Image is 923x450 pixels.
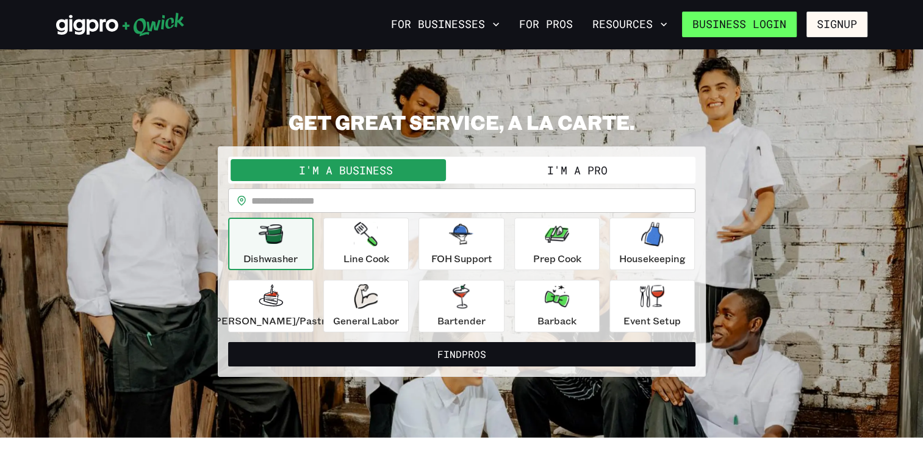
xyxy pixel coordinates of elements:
button: For Businesses [386,14,505,35]
button: Signup [806,12,867,37]
button: Resources [587,14,672,35]
button: Prep Cook [514,218,600,270]
button: Bartender [418,280,504,332]
button: I'm a Pro [462,159,693,181]
p: Barback [537,313,576,328]
button: Dishwasher [228,218,314,270]
button: FindPros [228,342,695,366]
button: FOH Support [418,218,504,270]
p: FOH Support [431,251,492,266]
button: Line Cook [323,218,409,270]
a: For Pros [514,14,578,35]
button: I'm a Business [231,159,462,181]
p: General Labor [333,313,399,328]
button: General Labor [323,280,409,332]
p: [PERSON_NAME]/Pastry [211,313,331,328]
p: Dishwasher [243,251,298,266]
a: Business Login [682,12,797,37]
button: Event Setup [609,280,695,332]
p: Bartender [437,313,486,328]
p: Housekeeping [619,251,686,266]
h2: GET GREAT SERVICE, A LA CARTE. [218,110,706,134]
p: Line Cook [343,251,389,266]
p: Event Setup [623,313,681,328]
button: [PERSON_NAME]/Pastry [228,280,314,332]
button: Barback [514,280,600,332]
button: Housekeeping [609,218,695,270]
p: Prep Cook [533,251,581,266]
